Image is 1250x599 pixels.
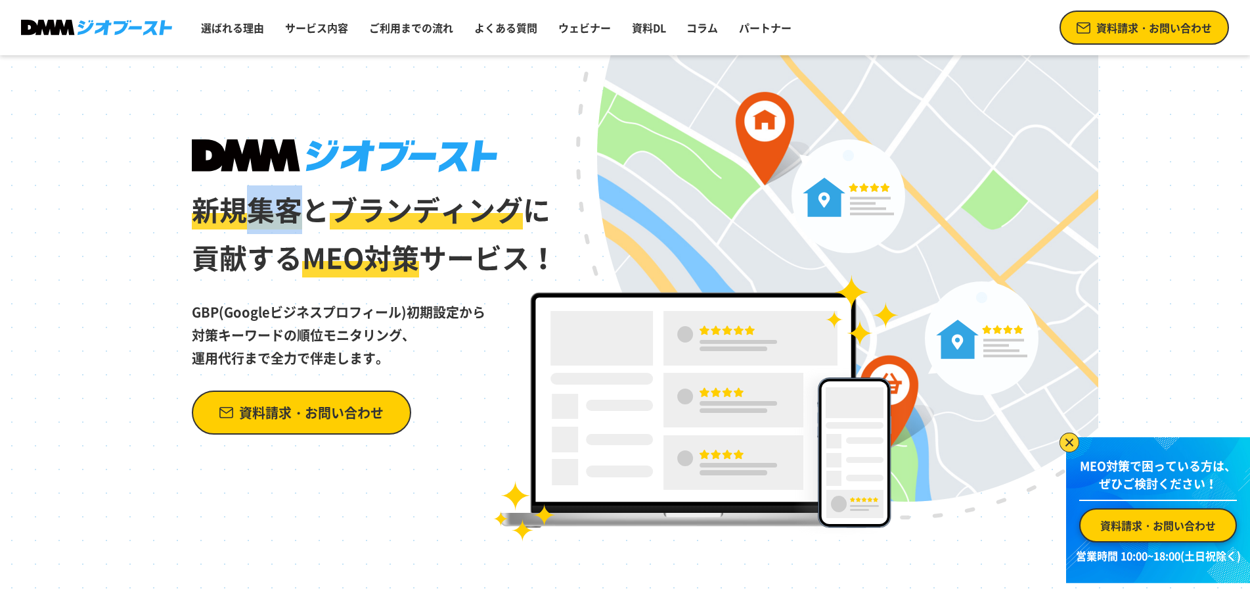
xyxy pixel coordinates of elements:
img: DMMジオブースト [192,139,497,172]
p: MEO対策で困っている方は、 ぜひご検討ください！ [1079,457,1237,501]
a: 資料請求・お問い合わせ [1079,508,1237,542]
a: パートナー [734,14,797,41]
span: ブランディング [330,189,523,229]
a: 選ばれる理由 [196,14,269,41]
a: サービス内容 [280,14,353,41]
span: 資料請求・お問い合わせ [239,401,384,424]
a: ご利用までの流れ [364,14,458,41]
span: MEO対策 [302,237,419,277]
a: コラム [681,14,723,41]
a: 資料請求・お問い合わせ [192,391,411,435]
span: 新規集客 [192,189,302,229]
img: バナーを閉じる [1060,433,1079,452]
p: GBP(Googleビジネスプロフィール)初期設定から 対策キーワードの順位モニタリング、 運用代行まで全力で伴走します。 [192,282,558,370]
a: 資料請求・お問い合わせ [1060,11,1229,45]
a: ウェビナー [553,14,616,41]
img: DMMジオブースト [21,20,172,36]
span: 資料請求・お問い合わせ [1100,517,1216,533]
span: 資料請求・お問い合わせ [1096,20,1212,36]
h1: と に 貢献する サービス！ [192,139,558,282]
p: 営業時間 10:00~18:00(土日祝除く) [1074,548,1242,563]
a: よくある質問 [469,14,543,41]
a: 資料DL [627,14,671,41]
